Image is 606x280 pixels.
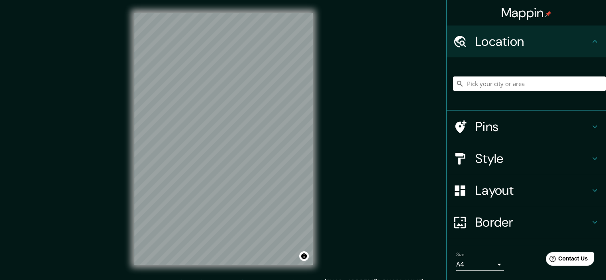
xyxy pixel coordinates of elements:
h4: Mappin [501,5,552,21]
h4: Style [475,151,590,166]
h4: Layout [475,182,590,198]
button: Toggle attribution [299,251,309,261]
label: Size [456,251,465,258]
input: Pick your city or area [453,76,606,91]
div: Style [447,143,606,174]
iframe: Help widget launcher [535,249,597,271]
div: Location [447,25,606,57]
h4: Border [475,214,590,230]
div: A4 [456,258,504,271]
canvas: Map [134,13,313,265]
div: Pins [447,111,606,143]
div: Layout [447,174,606,206]
div: Border [447,206,606,238]
h4: Location [475,33,590,49]
h4: Pins [475,119,590,135]
img: pin-icon.png [545,11,551,17]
